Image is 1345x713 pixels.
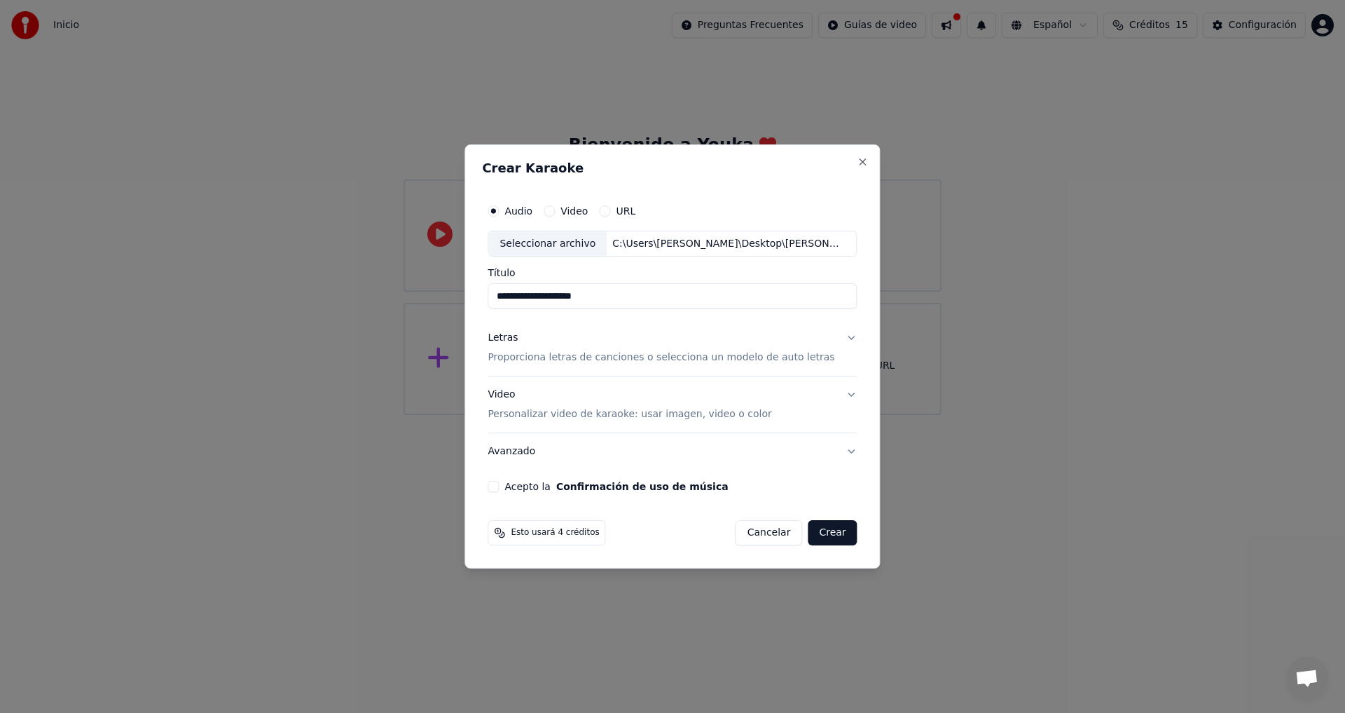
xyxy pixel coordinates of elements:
label: Título [488,269,857,278]
div: Video [488,388,771,422]
button: LetrasProporciona letras de canciones o selecciona un modelo de auto letras [488,320,857,376]
h2: Crear Karaoke [482,162,862,175]
label: Video [560,206,588,216]
button: Acepto la [556,482,729,491]
label: Audio [504,206,532,216]
p: Personalizar video de karaoke: usar imagen, video o color [488,407,771,421]
span: Esto usará 4 créditos [511,527,599,538]
button: Avanzado [488,433,857,470]
div: Letras [488,332,518,346]
button: Crear [808,520,857,545]
label: Acepto la [504,482,728,491]
label: URL [616,206,635,216]
button: Cancelar [736,520,803,545]
p: Proporciona letras de canciones o selecciona un modelo de auto letras [488,351,834,365]
button: VideoPersonalizar video de karaoke: usar imagen, video o color [488,377,857,433]
div: Seleccionar archivo [488,231,607,257]
div: C:\Users\[PERSON_NAME]\Desktop\[PERSON_NAME] Y [PERSON_NAME]\30 Exitos de Oro\Una Flor Quise Cort... [607,237,845,251]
